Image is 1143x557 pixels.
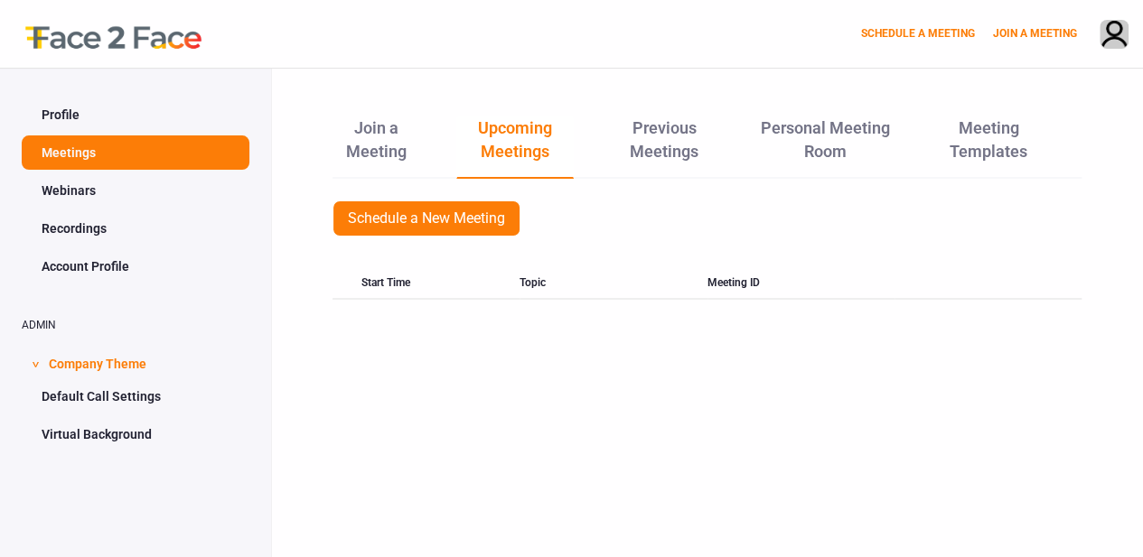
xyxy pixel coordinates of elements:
a: Virtual Background [22,417,249,451]
div: Topic [520,267,707,300]
a: JOIN A MEETING [993,27,1077,40]
a: Default Call Settings [22,379,249,413]
a: Previous Meetings [610,116,719,177]
a: Webinars [22,173,249,208]
a: Upcoming Meetings [456,116,574,179]
a: Meetings [22,135,249,170]
a: Schedule a New Meeting [333,200,520,237]
a: Join a Meeting [333,116,420,177]
a: Account Profile [22,249,249,283]
span: Company Theme [49,345,146,379]
img: avatar.710606db.png [1101,21,1128,51]
span: > [26,361,44,367]
a: Meeting Templates [932,116,1045,177]
a: SCHEDULE A MEETING [861,27,975,40]
div: Start Time [333,267,520,300]
a: Profile [22,97,249,132]
h2: ADMIN [22,320,249,331]
a: Recordings [22,211,249,246]
a: Personal Meeting Room [755,116,895,177]
div: Meeting ID [707,267,895,300]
